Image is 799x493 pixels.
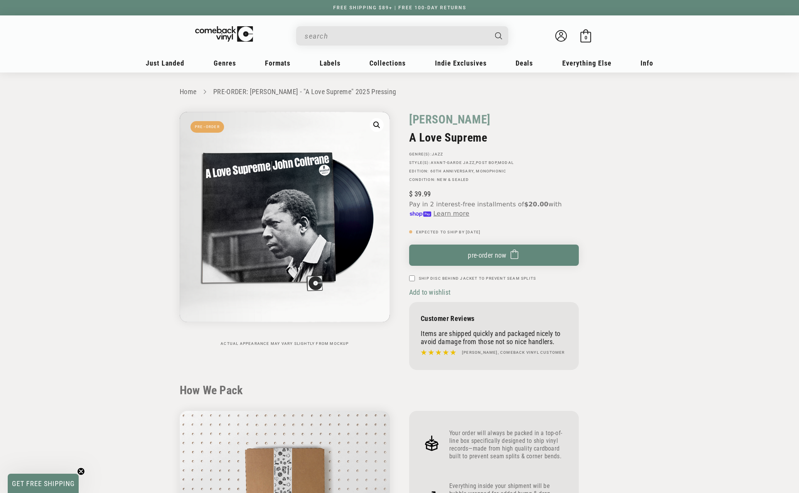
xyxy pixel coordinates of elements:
media-gallery: Gallery Viewer [180,112,390,346]
span: $ [409,190,413,198]
input: When autocomplete results are available use up and down arrows to review and enter to select [305,28,487,44]
span: Everything Else [562,59,612,67]
a: Jazz [432,152,443,156]
span: Collections [369,59,406,67]
span: pre-order now [468,251,507,259]
p: GENRE(S): [409,152,579,157]
div: Search [296,26,508,46]
a: [PERSON_NAME] [409,112,491,127]
p: Your order will always be packed in a top-of-line box specifically designed to ship vinyl records... [449,429,567,460]
span: Deals [516,59,533,67]
button: Search [489,26,509,46]
label: Ship Disc Behind Jacket To Prevent Seam Splits [419,275,536,281]
span: Expected To Ship By [DATE] [416,230,480,234]
nav: breadcrumbs [180,86,619,98]
span: GET FREE SHIPPING [12,479,75,488]
span: Info [641,59,653,67]
span: Pre-Order [190,121,224,133]
span: Indie Exclusives [435,59,487,67]
span: Formats [265,59,290,67]
p: STYLE(S): , , [409,160,579,165]
p: Actual appearance may vary slightly from mockup [180,341,390,346]
p: Condition: New & Sealed [409,177,579,182]
div: GET FREE SHIPPINGClose teaser [8,474,79,493]
a: Avant-garde Jazz [431,160,475,165]
a: Modal [498,160,514,165]
a: FREE SHIPPING $89+ | FREE 100-DAY RETURNS [325,5,474,10]
p: Items are shipped quickly and packaged nicely to avoid damage from those not so nice handlers. [421,329,567,346]
span: 0 [585,35,587,41]
img: star5.svg [421,348,456,358]
a: Post Bop [476,160,497,165]
span: Just Landed [146,59,184,67]
a: PRE-ORDER: [PERSON_NAME] - "A Love Supreme" 2025 Pressing [213,88,396,96]
p: Edition: 60th Anniversary, Monophonic [409,169,579,174]
h2: How We Pack [180,383,619,397]
button: Close teaser [77,468,85,475]
h4: [PERSON_NAME], Comeback Vinyl customer [462,349,565,356]
button: pre-order now [409,245,579,266]
span: Labels [320,59,341,67]
img: Frame_4.png [421,432,443,454]
h2: A Love Supreme [409,131,579,144]
p: Customer Reviews [421,314,567,322]
button: Add to wishlist [409,288,453,297]
span: 39.99 [409,190,431,198]
span: Add to wishlist [409,288,450,296]
span: Genres [214,59,236,67]
a: Home [180,88,196,96]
